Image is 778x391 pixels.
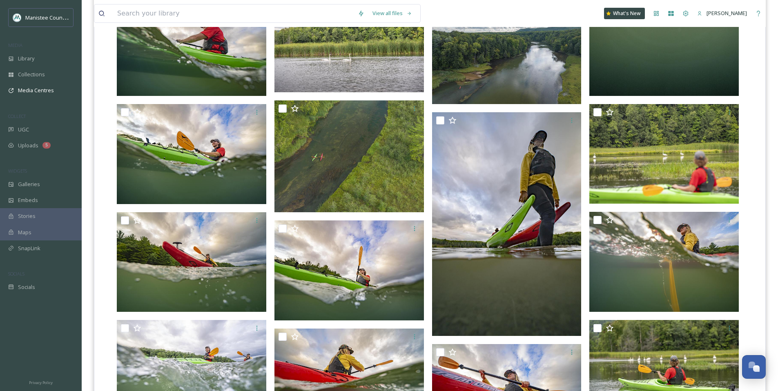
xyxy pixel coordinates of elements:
[18,244,40,252] span: SnapLink
[8,113,26,119] span: COLLECT
[8,42,22,48] span: MEDIA
[18,229,31,236] span: Maps
[18,180,40,188] span: Galleries
[8,168,27,174] span: WIDGETS
[368,5,416,21] a: View all files
[742,355,766,379] button: Open Chat
[432,112,582,336] img: Manistee-49133.jpg
[589,212,739,312] img: Manistee-49125.jpg
[18,212,36,220] span: Stories
[117,212,266,312] img: Manistee-49118.jpg
[589,104,739,204] img: Manistee-49106.jpg
[693,5,751,21] a: [PERSON_NAME]
[29,377,53,387] a: Privacy Policy
[8,271,25,277] span: SOCIALS
[707,9,747,17] span: [PERSON_NAME]
[18,283,35,291] span: Socials
[274,220,424,320] img: Manistee-49122.jpg
[18,87,54,94] span: Media Centres
[18,126,29,133] span: UGC
[18,55,34,62] span: Library
[18,71,45,78] span: Collections
[18,142,38,149] span: Uploads
[604,8,645,19] a: What's New
[113,4,354,22] input: Search your library
[29,380,53,385] span: Privacy Policy
[25,13,88,21] span: Manistee County Tourism
[117,104,266,204] img: Manistee-49123.jpg
[18,196,38,204] span: Embeds
[42,142,51,149] div: 5
[13,13,21,22] img: logo.jpeg
[274,100,424,213] img: Manistee-49099.jpg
